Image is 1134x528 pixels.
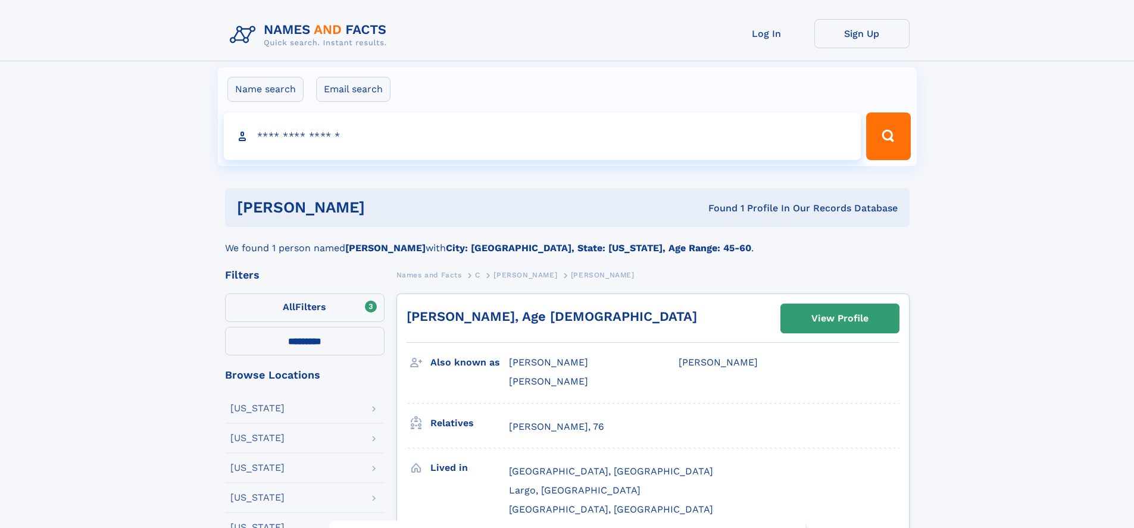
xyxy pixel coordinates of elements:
[407,309,697,324] a: [PERSON_NAME], Age [DEMOGRAPHIC_DATA]
[316,77,391,102] label: Email search
[430,352,509,373] h3: Also known as
[679,357,758,368] span: [PERSON_NAME]
[509,376,588,387] span: [PERSON_NAME]
[536,202,898,215] div: Found 1 Profile In Our Records Database
[509,504,713,515] span: [GEOGRAPHIC_DATA], [GEOGRAPHIC_DATA]
[225,19,396,51] img: Logo Names and Facts
[283,301,295,313] span: All
[719,19,814,48] a: Log In
[227,77,304,102] label: Name search
[781,304,899,333] a: View Profile
[225,270,385,280] div: Filters
[225,370,385,380] div: Browse Locations
[811,305,869,332] div: View Profile
[571,271,635,279] span: [PERSON_NAME]
[509,420,604,433] a: [PERSON_NAME], 76
[475,271,480,279] span: C
[230,404,285,413] div: [US_STATE]
[493,271,557,279] span: [PERSON_NAME]
[396,267,462,282] a: Names and Facts
[475,267,480,282] a: C
[430,458,509,478] h3: Lived in
[230,493,285,502] div: [US_STATE]
[345,242,426,254] b: [PERSON_NAME]
[814,19,910,48] a: Sign Up
[224,113,861,160] input: search input
[237,200,537,215] h1: [PERSON_NAME]
[225,227,910,255] div: We found 1 person named with .
[509,357,588,368] span: [PERSON_NAME]
[225,293,385,322] label: Filters
[430,413,509,433] h3: Relatives
[509,465,713,477] span: [GEOGRAPHIC_DATA], [GEOGRAPHIC_DATA]
[230,433,285,443] div: [US_STATE]
[509,485,641,496] span: Largo, [GEOGRAPHIC_DATA]
[446,242,751,254] b: City: [GEOGRAPHIC_DATA], State: [US_STATE], Age Range: 45-60
[230,463,285,473] div: [US_STATE]
[866,113,910,160] button: Search Button
[493,267,557,282] a: [PERSON_NAME]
